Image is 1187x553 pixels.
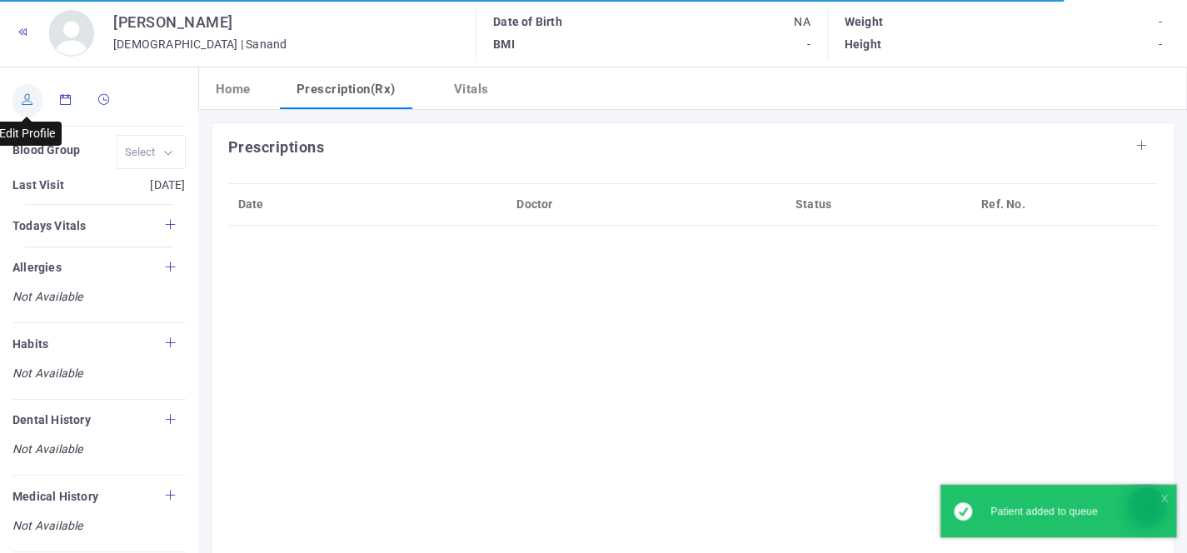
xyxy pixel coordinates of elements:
[651,33,810,56] p: -
[12,288,186,306] i: Not Available
[12,517,186,535] i: Not Available
[12,337,48,351] b: Habits
[297,80,396,99] h5: Prescription(Rx)
[506,183,786,225] th: Doctor
[454,80,489,99] h5: Vitals
[12,178,64,192] b: Last Visit
[493,37,515,51] b: BMI
[1003,11,1162,33] p: -
[971,183,1157,225] th: Ref. No.
[113,33,287,56] p: [DEMOGRAPHIC_DATA] | Sanand
[228,138,325,156] b: Prescriptions
[113,11,287,33] h4: [PERSON_NAME]
[228,183,507,225] th: Date
[12,219,87,232] b: Todays Vitals
[845,15,883,28] b: Weight
[99,174,186,197] p: [DATE]
[12,143,80,157] b: Blood Group
[1003,33,1162,56] p: -
[12,413,91,426] b: Dental History
[12,261,62,274] b: Allergies
[12,490,98,503] b: Medical History
[845,37,881,51] b: Height
[651,11,810,33] p: NA
[12,441,186,458] i: Not Available
[990,506,1098,517] span: Patient added to queue
[493,15,562,28] b: Date of Birth
[786,183,971,225] th: Status
[216,80,251,99] h5: Home
[12,365,186,382] i: Not Available
[125,142,158,162] input: Select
